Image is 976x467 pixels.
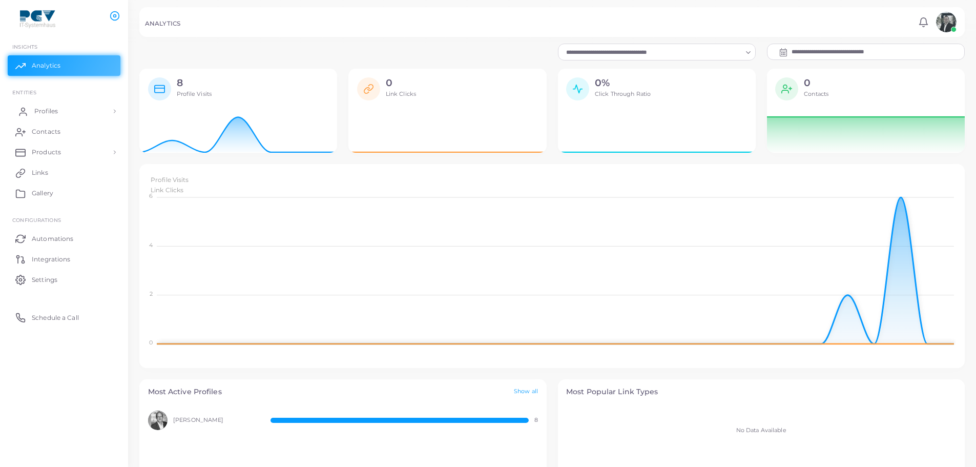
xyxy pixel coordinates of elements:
h2: 8 [177,77,212,89]
tspan: 6 [149,192,152,199]
span: Profiles [34,107,58,116]
span: [PERSON_NAME] [173,416,259,424]
input: Search for option [563,47,742,58]
a: Show all [514,388,538,396]
a: Contacts [8,121,120,142]
span: Products [32,148,61,157]
span: Contacts [32,127,60,136]
span: Configurations [12,217,61,223]
span: Profile Visits [177,90,212,97]
div: No Data Available [566,405,957,456]
h4: Most Active Profiles [148,388,222,396]
span: Link Clicks [386,90,416,97]
span: 8 [534,416,538,424]
span: Link Clicks [151,186,183,194]
a: Analytics [8,55,120,76]
span: Analytics [32,61,60,70]
img: logo [9,10,66,29]
a: Profiles [8,101,120,121]
span: ENTITIES [12,89,36,95]
a: Integrations [8,249,120,269]
span: Profile Visits [151,176,189,184]
img: avatar [148,411,168,431]
h2: 0% [595,77,651,89]
span: Gallery [32,189,53,198]
span: Automations [32,234,73,243]
a: avatar [933,12,959,32]
span: Contacts [804,90,828,97]
span: Settings [32,275,57,285]
img: avatar [936,12,957,32]
tspan: 0 [149,339,152,346]
a: Links [8,163,120,183]
span: Schedule a Call [32,313,79,322]
a: Gallery [8,183,120,204]
h5: ANALYTICS [145,20,180,27]
a: Products [8,142,120,163]
tspan: 4 [149,241,153,249]
span: Click Through Ratio [595,90,651,97]
tspan: 2 [149,290,152,297]
a: Automations [8,228,120,249]
div: Search for option [558,44,756,60]
span: INSIGHTS [12,44,37,50]
h2: 0 [804,77,828,89]
h2: 0 [386,77,416,89]
a: Schedule a Call [8,307,120,328]
a: Settings [8,269,120,290]
h4: Most Popular Link Types [566,388,957,396]
span: Links [32,168,48,177]
span: Integrations [32,255,70,264]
